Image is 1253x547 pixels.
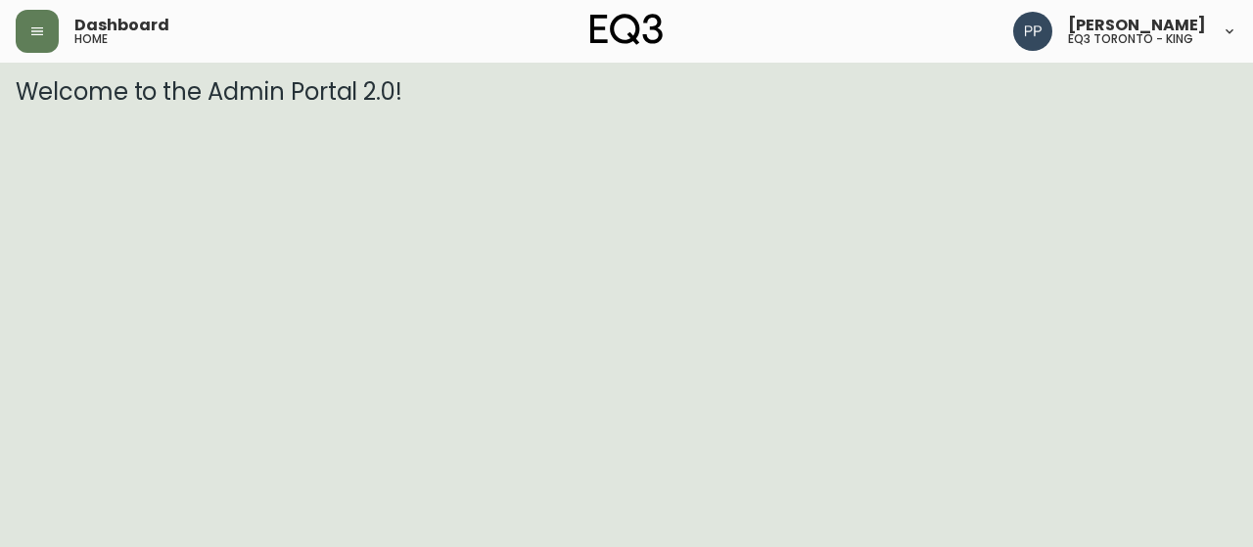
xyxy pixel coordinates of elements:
h5: eq3 toronto - king [1068,33,1193,45]
h3: Welcome to the Admin Portal 2.0! [16,78,1237,106]
img: logo [590,14,663,45]
span: [PERSON_NAME] [1068,18,1206,33]
h5: home [74,33,108,45]
span: Dashboard [74,18,169,33]
img: 93ed64739deb6bac3372f15ae91c6632 [1013,12,1052,51]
